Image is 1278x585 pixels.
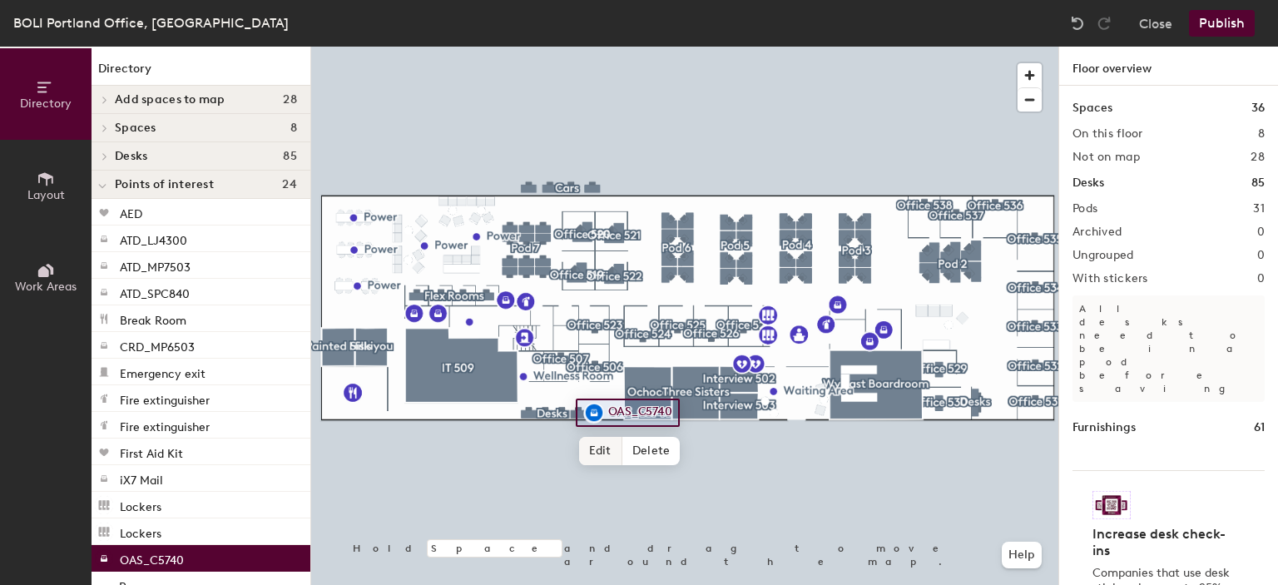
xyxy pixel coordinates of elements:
span: Add spaces to map [115,93,225,107]
p: ATD_SPC840 [120,282,190,301]
span: Layout [27,188,65,202]
p: OAS_C5740 [120,548,184,568]
span: 8 [290,121,297,135]
h1: Spaces [1072,99,1112,117]
h2: 0 [1257,272,1265,285]
p: ATD_MP7503 [120,255,191,275]
span: Points of interest [115,178,214,191]
p: Lockers [120,495,161,514]
h2: Archived [1072,226,1122,239]
h1: Floor overview [1059,47,1278,86]
p: Fire extinguisher [120,415,210,434]
p: ATD_LJ4300 [120,229,187,248]
span: 85 [283,150,297,163]
h2: 0 [1257,249,1265,262]
h1: 61 [1254,419,1265,437]
button: Publish [1189,10,1255,37]
button: Close [1139,10,1172,37]
span: Directory [20,97,72,111]
p: Emergency exit [120,362,206,381]
h2: Pods [1072,202,1097,216]
h1: 85 [1251,174,1265,192]
img: Redo [1096,15,1112,32]
h2: 0 [1257,226,1265,239]
h2: Not on map [1072,151,1140,164]
h2: With stickers [1072,272,1148,285]
p: AED [120,202,142,221]
span: 24 [282,178,297,191]
span: Desks [115,150,147,163]
p: Lockers [120,522,161,541]
h4: Increase desk check-ins [1092,526,1235,559]
span: Spaces [115,121,156,135]
h2: On this floor [1072,127,1143,141]
span: 28 [283,93,297,107]
h1: Directory [92,60,310,86]
h2: 28 [1251,151,1265,164]
span: Edit [579,437,622,465]
h1: Desks [1072,174,1104,192]
div: BOLI Portland Office, [GEOGRAPHIC_DATA] [13,12,289,33]
p: iX7 Mail [120,468,163,488]
span: Delete [622,437,681,465]
p: First Aid Kit [120,442,183,461]
h1: Furnishings [1072,419,1136,437]
h1: 36 [1251,99,1265,117]
p: CRD_MP6503 [120,335,195,354]
p: Fire extinguisher [120,389,210,408]
h2: Ungrouped [1072,249,1134,262]
p: All desks need to be in a pod before saving [1072,295,1265,402]
button: Help [1002,542,1042,568]
img: Sticker logo [1092,491,1131,519]
h2: 8 [1258,127,1265,141]
h2: 31 [1253,202,1265,216]
p: Break Room [120,309,186,328]
span: Work Areas [15,280,77,294]
img: Undo [1069,15,1086,32]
